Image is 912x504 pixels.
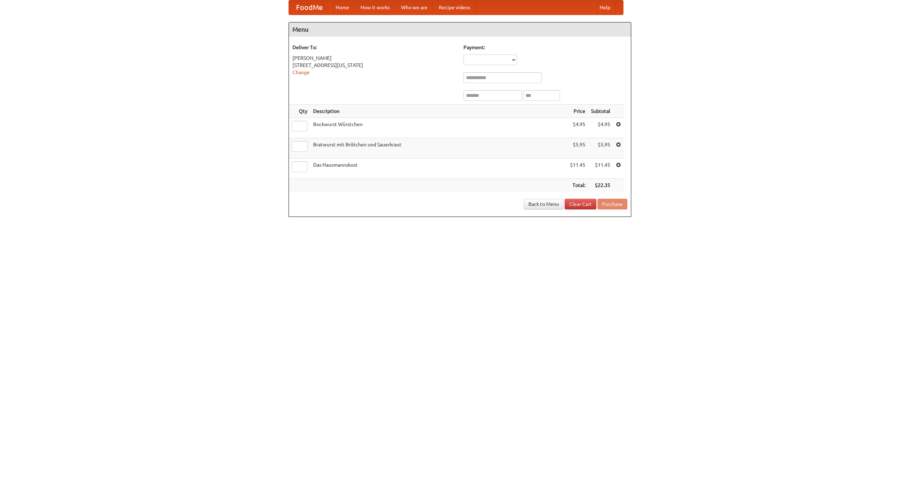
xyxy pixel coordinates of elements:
[289,22,631,37] h4: Menu
[588,159,613,179] td: $11.45
[292,54,456,62] div: [PERSON_NAME]
[567,138,588,159] td: $5.95
[463,44,627,51] h5: Payment:
[567,159,588,179] td: $11.45
[289,0,330,15] a: FoodMe
[567,118,588,138] td: $4.95
[330,0,355,15] a: Home
[310,118,567,138] td: Bockwurst Würstchen
[310,138,567,159] td: Bratwurst mit Brötchen und Sauerkraut
[355,0,395,15] a: How it works
[588,105,613,118] th: Subtotal
[433,0,476,15] a: Recipe videos
[567,179,588,192] th: Total:
[588,118,613,138] td: $4.95
[395,0,433,15] a: Who we are
[292,62,456,69] div: [STREET_ADDRESS][US_STATE]
[588,138,613,159] td: $5.95
[524,199,564,209] a: Back to Menu
[597,199,627,209] button: Purchase
[565,199,596,209] a: Clear Cart
[292,44,456,51] h5: Deliver To:
[310,159,567,179] td: Das Hausmannskost
[292,69,310,75] a: Change
[594,0,616,15] a: Help
[567,105,588,118] th: Price
[588,179,613,192] th: $22.35
[310,105,567,118] th: Description
[289,105,310,118] th: Qty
